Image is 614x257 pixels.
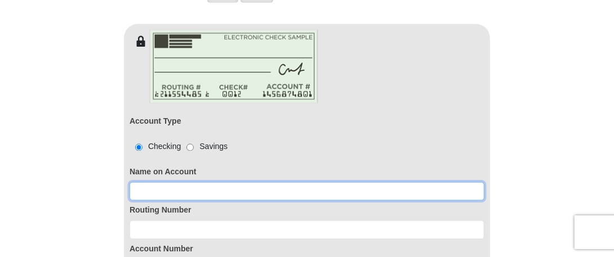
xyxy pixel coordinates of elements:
[130,205,484,217] label: Routing Number
[149,30,318,103] img: check-en.png
[130,141,228,153] div: Checking Savings
[130,116,181,128] label: Account Type
[130,166,484,178] label: Name on Account
[130,244,484,255] label: Account Number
